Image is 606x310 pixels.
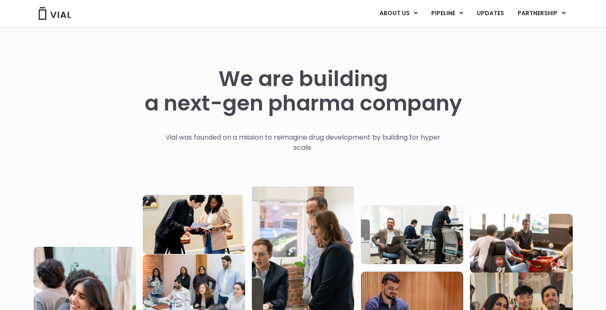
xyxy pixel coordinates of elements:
[424,6,470,21] a: PIPELINEMenu Toggle
[470,6,510,21] a: UPDATES
[361,205,463,264] img: Three people working in an office
[143,195,245,254] img: Two people looking at a paper talking.
[373,6,424,21] a: ABOUT USMenu Toggle
[38,7,72,20] img: Vial Logo
[157,132,449,153] p: Vial was founded on a mission to reimagine drug development by building for hyper scale.
[511,6,572,21] a: PARTNERSHIPMenu Toggle
[470,214,572,273] img: Group of people playing whirlyball
[144,67,462,116] h1: We are building a next-gen pharma company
